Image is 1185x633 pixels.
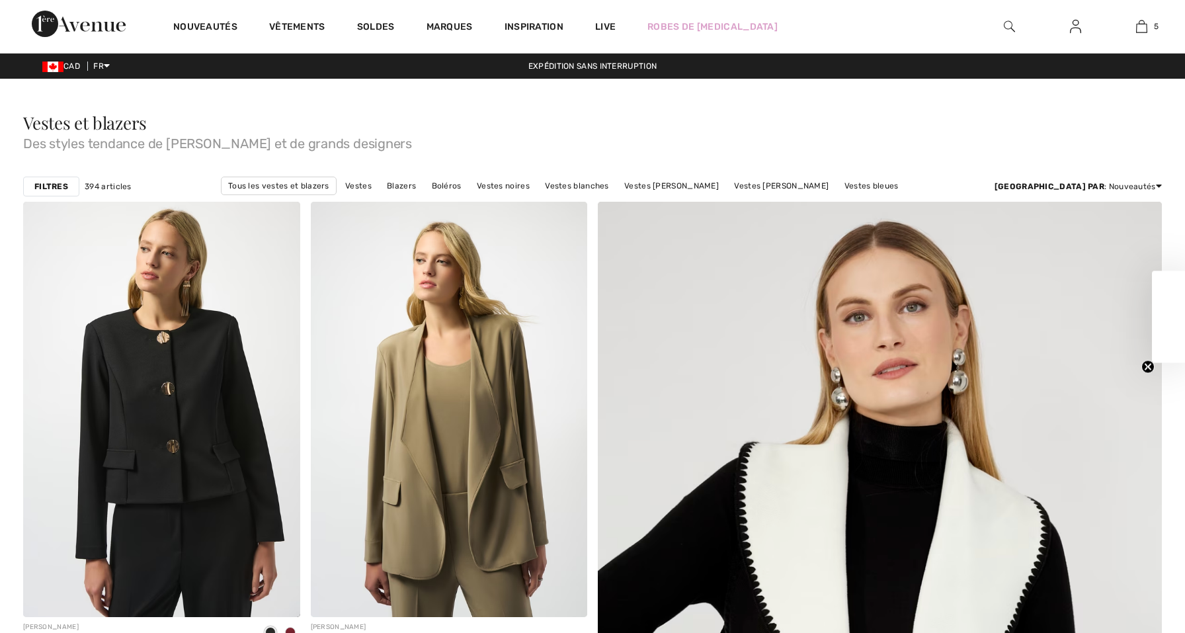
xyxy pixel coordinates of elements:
a: Vestes bleues [838,177,905,194]
a: Vêtements [269,21,325,35]
a: Vestes [PERSON_NAME] [618,177,725,194]
img: Mes infos [1070,19,1081,34]
div: [PERSON_NAME] [311,622,440,632]
strong: [GEOGRAPHIC_DATA] par [995,182,1104,191]
div: Close teaser [1152,271,1185,362]
a: 5 [1109,19,1174,34]
a: Marques [427,21,473,35]
img: Col Châle Ouvert modèle 253005. Java [311,202,588,617]
div: [PERSON_NAME] [23,622,177,632]
a: Live [595,20,616,34]
a: Se connecter [1059,19,1092,35]
a: Blazers [380,177,423,194]
span: CAD [42,62,85,71]
img: Mon panier [1136,19,1147,34]
span: Vestes et blazers [23,111,147,134]
a: Boléros [425,177,468,194]
span: FR [93,62,110,71]
strong: Filtres [34,181,68,192]
a: Nouveautés [173,21,237,35]
a: Vestes [PERSON_NAME] [727,177,835,194]
img: Haut Formelle Col Rond modèle 253071. Noir [23,202,300,617]
span: 394 articles [85,181,132,192]
a: Vestes blanches [538,177,616,194]
span: 5 [1154,21,1159,32]
a: Vestes noires [470,177,536,194]
button: Close teaser [1141,360,1155,373]
a: Soldes [357,21,395,35]
img: Canadian Dollar [42,62,63,72]
div: : Nouveautés [995,181,1162,192]
img: 1ère Avenue [32,11,126,37]
a: Robes de [MEDICAL_DATA] [647,20,778,34]
span: Inspiration [505,21,563,35]
a: Vestes [339,177,378,194]
img: recherche [1004,19,1015,34]
a: Tous les vestes et blazers [221,177,337,195]
span: Des styles tendance de [PERSON_NAME] et de grands designers [23,132,1162,150]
